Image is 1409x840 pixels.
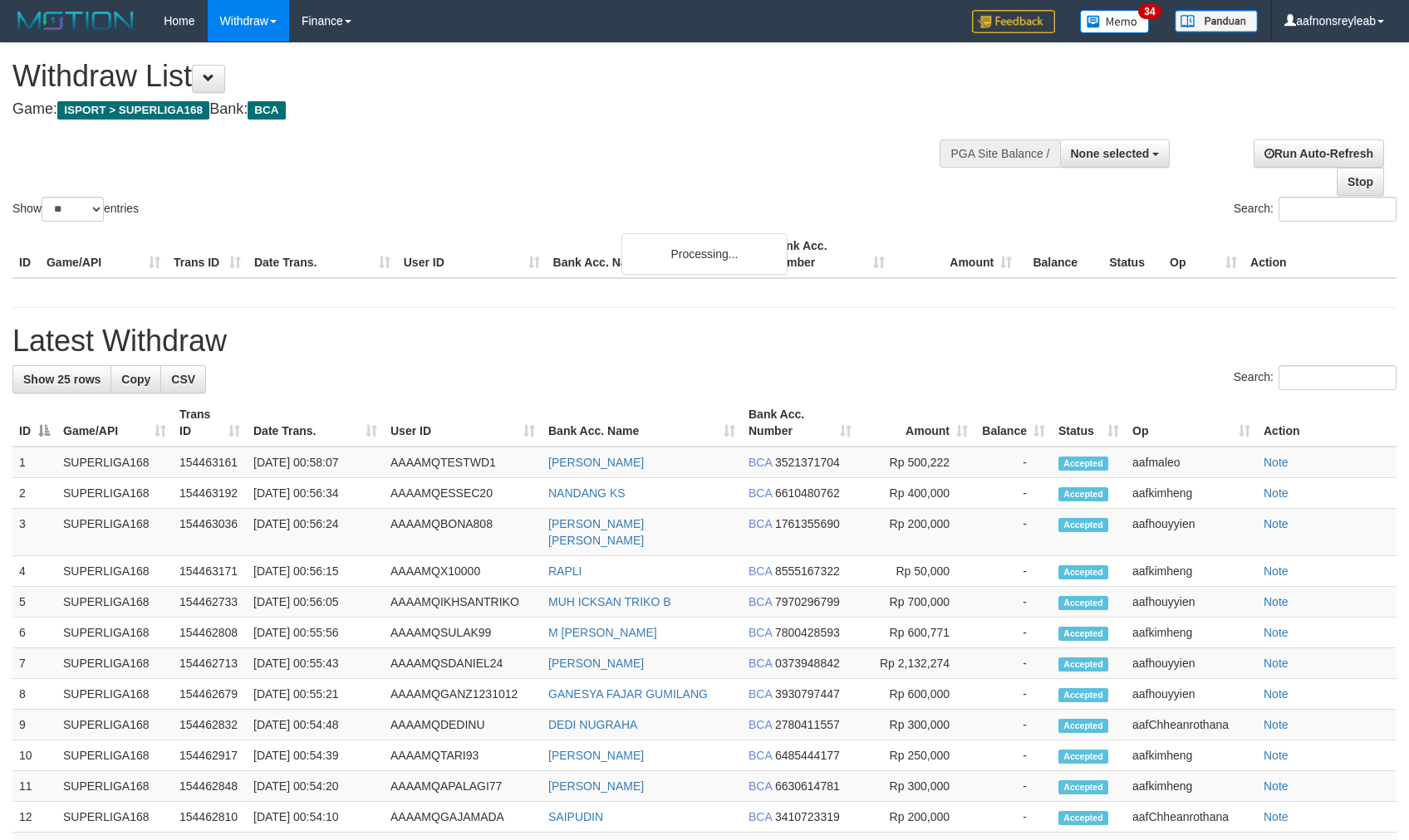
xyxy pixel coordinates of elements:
th: Action [1244,231,1397,278]
th: Balance [1019,231,1102,278]
td: aafhouyyien [1126,679,1257,710]
span: BCA [749,749,772,762]
a: Note [1264,810,1289,823]
td: - [975,509,1052,556]
td: 154462808 [173,618,247,648]
h1: Withdraw List [12,60,923,93]
td: 154462713 [173,648,247,679]
img: Feedback.jpg [972,10,1055,33]
td: - [975,710,1052,740]
td: SUPERLIGA168 [56,802,173,833]
td: 154463192 [173,478,247,509]
td: - [975,556,1052,587]
td: aafhouyyien [1126,509,1257,556]
td: [DATE] 00:56:24 [247,509,384,556]
td: aafkimheng [1126,618,1257,648]
td: SUPERLIGA168 [56,509,173,556]
span: BCA [749,810,772,823]
h1: Latest Withdraw [12,325,1397,358]
span: Accepted [1058,811,1108,825]
td: AAAAMQX10000 [384,556,542,587]
td: 154463036 [173,509,247,556]
td: - [975,447,1052,478]
td: [DATE] 00:56:15 [247,556,384,587]
th: Amount: activate to sort column ascending [858,399,975,447]
td: 12 [12,802,56,833]
th: Date Trans. [248,231,397,278]
th: Bank Acc. Name [547,231,765,278]
td: 1 [12,447,56,478]
a: [PERSON_NAME] [PERSON_NAME] [548,517,644,547]
td: [DATE] 00:55:21 [247,679,384,710]
td: [DATE] 00:56:34 [247,478,384,509]
a: RAPLI [548,564,582,578]
td: Rp 600,000 [858,679,975,710]
a: NANDANG KS [548,486,626,500]
td: - [975,802,1052,833]
td: 154462848 [173,771,247,802]
td: 154462679 [173,679,247,710]
img: Button%20Memo.svg [1080,10,1150,33]
select: Showentries [42,197,104,222]
td: [DATE] 00:55:43 [247,648,384,679]
a: M [PERSON_NAME] [548,626,657,639]
th: Bank Acc. Name: activate to sort column ascending [542,399,742,447]
a: Note [1264,626,1289,639]
span: Accepted [1058,627,1108,641]
span: Copy 3521371704 to clipboard [775,456,840,469]
td: 154463161 [173,447,247,478]
td: 9 [12,710,56,740]
td: aafhouyyien [1126,587,1257,618]
td: SUPERLIGA168 [56,771,173,802]
a: Show 25 rows [12,365,111,393]
span: Accepted [1058,750,1108,764]
a: Copy [110,365,161,393]
td: AAAAMQAPALAGI77 [384,771,542,802]
td: 154462810 [173,802,247,833]
td: Rp 500,222 [858,447,975,478]
span: BCA [749,564,772,578]
th: Date Trans.: activate to sort column ascending [247,399,384,447]
td: Rp 250,000 [858,740,975,771]
span: BCA [749,626,772,639]
span: BCA [749,718,772,731]
th: User ID [397,231,547,278]
td: AAAAMQGAJAMADA [384,802,542,833]
span: Accepted [1058,688,1108,702]
td: - [975,478,1052,509]
a: [PERSON_NAME] [548,749,644,762]
span: BCA [749,687,772,701]
td: Rp 2,132,274 [858,648,975,679]
th: ID: activate to sort column descending [12,399,56,447]
th: Op: activate to sort column ascending [1126,399,1257,447]
span: ISPORT > SUPERLIGA168 [57,101,209,120]
td: AAAAMQDEDINU [384,710,542,740]
a: Note [1264,595,1289,608]
span: Accepted [1058,518,1108,532]
span: Copy 3410723319 to clipboard [775,810,840,823]
td: - [975,771,1052,802]
td: Rp 200,000 [858,509,975,556]
td: 154463171 [173,556,247,587]
span: Show 25 rows [23,373,101,386]
a: Note [1264,687,1289,701]
th: Amount [891,231,1019,278]
th: Op [1163,231,1244,278]
td: aafChheanrothana [1126,710,1257,740]
span: Copy 2780411557 to clipboard [775,718,840,731]
span: BCA [248,101,285,120]
td: SUPERLIGA168 [56,679,173,710]
td: SUPERLIGA168 [56,587,173,618]
td: 154462917 [173,740,247,771]
img: panduan.png [1175,10,1258,32]
a: Note [1264,564,1289,578]
td: Rp 300,000 [858,710,975,740]
th: Bank Acc. Number [764,231,891,278]
a: Run Auto-Refresh [1254,139,1384,168]
a: [PERSON_NAME] [548,657,644,670]
td: aafkimheng [1126,740,1257,771]
td: AAAAMQSDANIEL24 [384,648,542,679]
a: GANESYA FAJAR GUMILANG [548,687,708,701]
td: 5 [12,587,56,618]
a: Note [1264,486,1289,500]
